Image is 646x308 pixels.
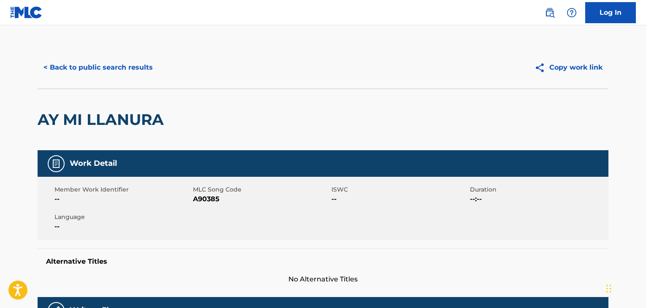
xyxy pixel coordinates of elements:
h5: Work Detail [70,159,117,168]
iframe: Chat Widget [604,267,646,308]
a: Public Search [541,4,558,21]
span: MLC Song Code [193,185,329,194]
span: Language [54,213,191,222]
span: -- [54,222,191,232]
span: A90385 [193,194,329,204]
img: search [545,8,555,18]
img: Work Detail [51,159,61,169]
span: -- [54,194,191,204]
button: Copy work link [529,57,608,78]
div: Arrastrar [606,276,611,301]
div: Help [563,4,580,21]
img: help [567,8,577,18]
span: --:-- [470,194,606,204]
a: Log In [585,2,636,23]
h5: Alternative Titles [46,257,600,266]
img: Copy work link [535,62,549,73]
img: MLC Logo [10,6,43,19]
button: < Back to public search results [38,57,159,78]
span: -- [331,194,468,204]
span: Duration [470,185,606,194]
span: No Alternative Titles [38,274,608,284]
span: Member Work Identifier [54,185,191,194]
div: Widget de chat [604,267,646,308]
h2: AY MI LLANURA [38,110,168,129]
span: ISWC [331,185,468,194]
